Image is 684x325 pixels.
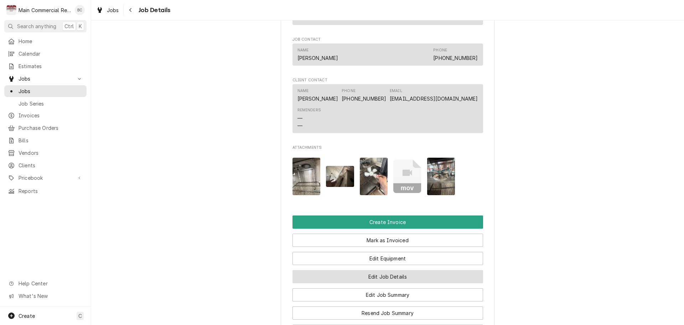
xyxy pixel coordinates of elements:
[297,88,338,102] div: Name
[297,47,309,53] div: Name
[292,44,483,65] div: Contact
[292,215,483,229] div: Button Group Row
[297,95,338,102] div: [PERSON_NAME]
[4,134,87,146] a: Bills
[19,124,83,132] span: Purchase Orders
[6,5,16,15] div: M
[292,301,483,320] div: Button Group Row
[433,47,447,53] div: Phone
[297,47,338,62] div: Name
[19,187,83,195] span: Reports
[292,265,483,283] div: Button Group Row
[297,88,309,94] div: Name
[292,247,483,265] div: Button Group Row
[427,158,455,195] img: i00pd1G4SNO2QgXSvJtt
[360,158,388,195] img: G7ht3LG2Q3ygK7sk1QHU
[4,147,87,159] a: Vendors
[292,234,483,247] button: Mark as Invoiced
[79,22,82,30] span: K
[4,85,87,97] a: Jobs
[342,96,386,102] a: [PHONE_NUMBER]
[292,158,321,195] img: Gj9QX5wURvKhDXwTJa0D
[6,5,16,15] div: Main Commercial Refrigeration Service's Avatar
[297,107,321,129] div: Reminders
[19,313,35,319] span: Create
[292,77,483,136] div: Client Contact
[107,6,119,14] span: Jobs
[4,110,87,121] a: Invoices
[326,166,354,187] img: HKP6VU3LSymOIig5wtmx
[292,288,483,301] button: Edit Job Summary
[19,100,83,107] span: Job Series
[292,306,483,320] button: Resend Job Summary
[64,22,74,30] span: Ctrl
[297,107,321,113] div: Reminders
[342,88,386,102] div: Phone
[4,172,87,184] a: Go to Pricebook
[19,292,82,300] span: What's New
[93,4,122,16] a: Jobs
[17,22,56,30] span: Search anything
[4,73,87,85] a: Go to Jobs
[19,280,82,287] span: Help Center
[4,278,87,289] a: Go to Help Center
[292,77,483,83] span: Client Contact
[4,48,87,60] a: Calendar
[292,215,483,229] button: Create Invoice
[292,252,483,265] button: Edit Equipment
[4,98,87,110] a: Job Series
[297,54,338,62] div: [PERSON_NAME]
[19,50,83,57] span: Calendar
[390,88,402,94] div: Email
[75,5,85,15] div: BC
[4,185,87,197] a: Reports
[4,159,87,171] a: Clients
[4,60,87,72] a: Estimates
[292,44,483,68] div: Job Contact List
[433,47,478,62] div: Phone
[390,96,478,102] a: [EMAIL_ADDRESS][DOMAIN_NAME]
[75,5,85,15] div: Bookkeeper Main Commercial's Avatar
[292,152,483,201] span: Attachments
[393,158,421,195] button: mov
[19,75,72,82] span: Jobs
[19,37,83,45] span: Home
[19,87,83,95] span: Jobs
[4,290,87,302] a: Go to What's New
[19,174,72,182] span: Pricebook
[19,112,83,119] span: Invoices
[19,149,83,157] span: Vendors
[19,162,83,169] span: Clients
[292,145,483,200] div: Attachments
[297,122,302,130] div: —
[292,145,483,151] span: Attachments
[292,270,483,283] button: Edit Job Details
[292,229,483,247] div: Button Group Row
[4,35,87,47] a: Home
[125,4,136,16] button: Navigate back
[390,88,478,102] div: Email
[136,5,171,15] span: Job Details
[292,283,483,301] div: Button Group Row
[4,122,87,134] a: Purchase Orders
[292,84,483,136] div: Client Contact List
[19,62,83,70] span: Estimates
[433,55,478,61] a: [PHONE_NUMBER]
[19,137,83,144] span: Bills
[342,88,356,94] div: Phone
[297,115,302,122] div: —
[292,84,483,133] div: Contact
[4,20,87,32] button: Search anythingCtrlK
[19,6,71,14] div: Main Commercial Refrigeration Service
[78,312,82,320] span: C
[292,37,483,42] span: Job Contact
[292,37,483,69] div: Job Contact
